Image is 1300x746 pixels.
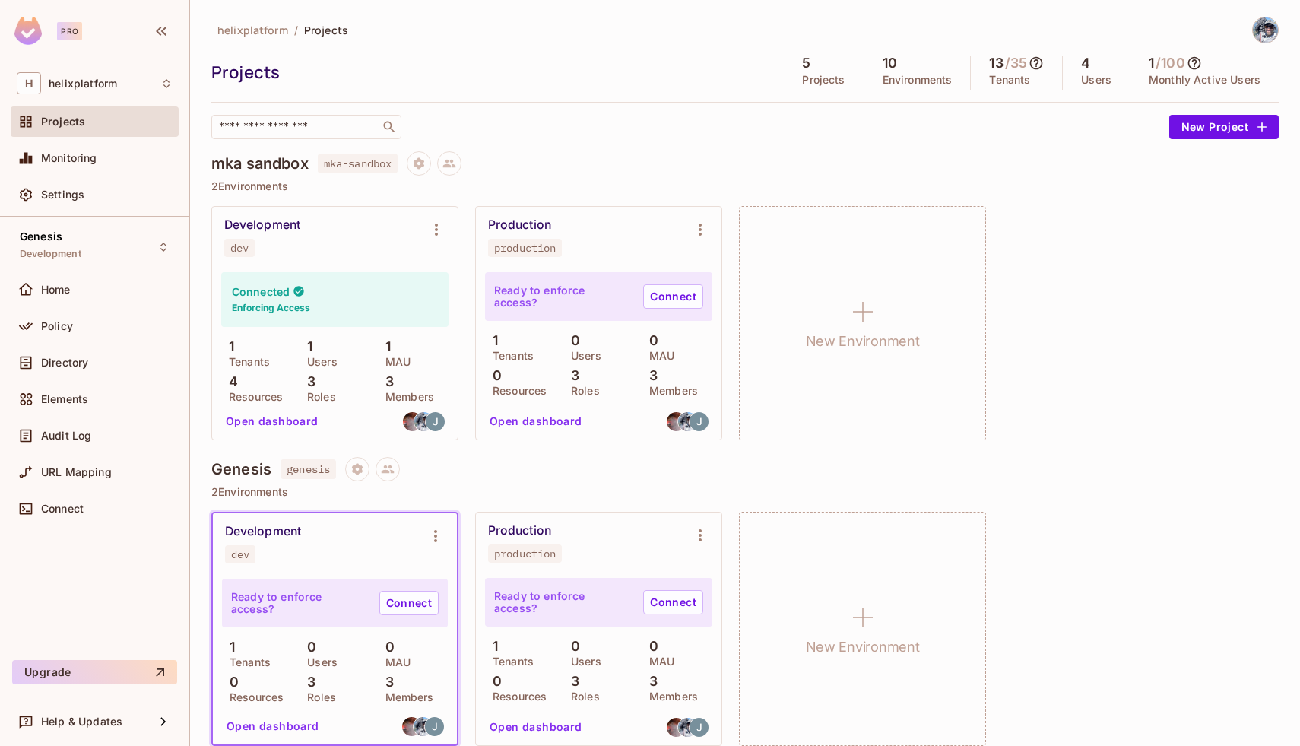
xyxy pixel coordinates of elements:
[1253,17,1278,43] img: michael.amato@helix.com
[563,368,579,383] p: 3
[563,690,600,703] p: Roles
[1169,115,1279,139] button: New Project
[300,374,315,389] p: 3
[211,180,1279,192] p: 2 Environments
[494,590,631,614] p: Ready to enforce access?
[403,412,422,431] img: david.earl@helix.com
[225,524,301,539] div: Development
[378,691,434,703] p: Members
[485,639,498,654] p: 1
[414,412,433,431] img: michael.amato@helix.com
[494,242,556,254] div: production
[563,674,579,689] p: 3
[685,520,715,551] button: Environment settings
[378,656,411,668] p: MAU
[41,716,122,728] span: Help & Updates
[221,339,234,354] p: 1
[563,385,600,397] p: Roles
[488,217,551,233] div: Production
[221,374,238,389] p: 4
[281,459,336,479] span: genesis
[883,74,953,86] p: Environments
[802,56,810,71] h5: 5
[378,374,394,389] p: 3
[643,284,703,309] a: Connect
[563,333,580,348] p: 0
[230,242,249,254] div: dev
[41,393,88,405] span: Elements
[222,691,284,703] p: Resources
[221,391,283,403] p: Resources
[304,23,348,37] span: Projects
[300,656,338,668] p: Users
[485,385,547,397] p: Resources
[222,656,271,668] p: Tenants
[667,718,686,737] img: david.earl@helix.com
[485,333,498,348] p: 1
[642,674,658,689] p: 3
[642,350,674,362] p: MAU
[300,640,316,655] p: 0
[642,690,698,703] p: Members
[1156,56,1185,71] h5: / 100
[378,391,434,403] p: Members
[300,691,336,703] p: Roles
[41,430,91,442] span: Audit Log
[378,640,395,655] p: 0
[41,320,73,332] span: Policy
[300,391,336,403] p: Roles
[378,339,391,354] p: 1
[20,230,62,243] span: Genesis
[41,284,71,296] span: Home
[300,675,315,690] p: 3
[407,159,431,173] span: Project settings
[425,717,444,736] img: john.corrales@helix.com
[690,718,709,737] img: john.corrales@helix.com
[300,339,312,354] p: 1
[642,368,658,383] p: 3
[49,78,117,90] span: Workspace: helixplatform
[494,548,556,560] div: production
[402,717,421,736] img: david.earl@helix.com
[563,639,580,654] p: 0
[41,357,88,369] span: Directory
[678,412,697,431] img: michael.amato@helix.com
[989,74,1030,86] p: Tenants
[17,72,41,94] span: H
[989,56,1003,71] h5: 13
[563,656,601,668] p: Users
[41,189,84,201] span: Settings
[563,350,601,362] p: Users
[1081,56,1090,71] h5: 4
[1005,56,1027,71] h5: / 35
[220,409,325,433] button: Open dashboard
[806,636,920,659] h1: New Environment
[485,656,534,668] p: Tenants
[806,330,920,353] h1: New Environment
[20,248,81,260] span: Development
[488,523,551,538] div: Production
[484,715,588,739] button: Open dashboard
[485,368,502,383] p: 0
[642,639,658,654] p: 0
[485,674,502,689] p: 0
[379,591,439,615] a: Connect
[690,412,709,431] img: john.corrales@helix.com
[802,74,845,86] p: Projects
[211,460,271,478] h4: Genesis
[41,503,84,515] span: Connect
[414,717,433,736] img: michael.amato@helix.com
[300,356,338,368] p: Users
[1081,74,1111,86] p: Users
[685,214,715,245] button: Environment settings
[426,412,445,431] img: john.corrales@helix.com
[883,56,897,71] h5: 10
[485,350,534,362] p: Tenants
[1149,56,1154,71] h5: 1
[345,465,369,479] span: Project settings
[222,675,239,690] p: 0
[421,214,452,245] button: Environment settings
[211,61,776,84] div: Projects
[12,660,177,684] button: Upgrade
[678,718,697,737] img: michael.amato@helix.com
